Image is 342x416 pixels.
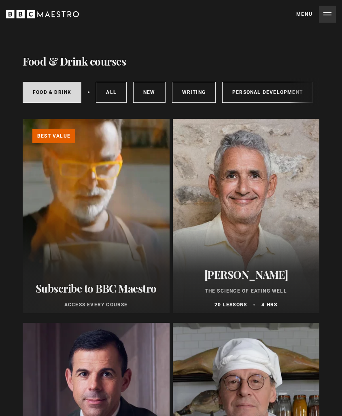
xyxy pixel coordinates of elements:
[296,6,336,23] button: Toggle navigation
[23,54,126,69] h1: Food & Drink courses
[23,82,81,103] a: Food & Drink
[6,8,79,20] svg: BBC Maestro
[172,82,216,103] a: Writing
[178,268,315,281] h2: [PERSON_NAME]
[222,82,313,103] a: Personal Development
[261,301,277,308] p: 4 hrs
[215,301,247,308] p: 20 lessons
[32,129,75,143] p: Best value
[133,82,166,103] a: New
[96,82,127,103] a: All
[178,287,315,295] p: The Science of Eating Well
[173,119,320,313] a: [PERSON_NAME] The Science of Eating Well 20 lessons 4 hrs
